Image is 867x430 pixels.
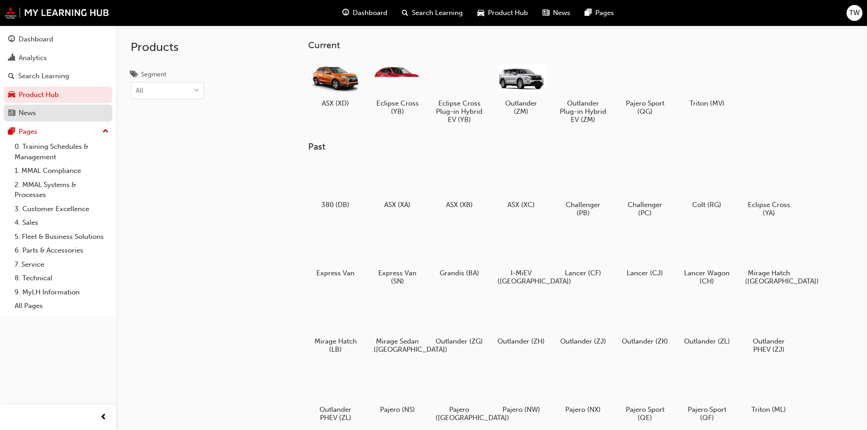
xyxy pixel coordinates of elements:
div: Dashboard [19,34,53,45]
span: Search Learning [412,8,463,18]
h5: I-MiEV ([GEOGRAPHIC_DATA]) [497,269,545,285]
a: Express Van (SN) [370,228,425,289]
h5: Lancer (CJ) [621,269,669,277]
span: down-icon [193,85,200,97]
a: Colt (RG) [679,160,734,212]
h5: Challenger (PB) [559,201,607,217]
span: chart-icon [8,54,15,62]
span: News [553,8,570,18]
a: Pajero ([GEOGRAPHIC_DATA]) [432,364,487,425]
span: prev-icon [100,412,107,423]
a: Challenger (PC) [618,160,672,221]
h5: ASX (XA) [374,201,421,209]
h5: Outlander (ZL) [683,337,731,345]
h5: Outlander PHEV (ZJ) [745,337,793,354]
a: Challenger (PB) [556,160,610,221]
h5: Triton (ML) [745,405,793,414]
h5: Colt (RG) [683,201,731,209]
h5: Lancer Wagon (CH) [683,269,731,285]
a: 380 (DB) [308,160,363,212]
img: mmal [5,7,109,19]
a: Dashboard [4,31,112,48]
span: Dashboard [353,8,387,18]
h5: Outlander (ZH) [497,337,545,345]
h5: Pajero ([GEOGRAPHIC_DATA]) [436,405,483,422]
a: Grandis (BA) [432,228,487,281]
span: car-icon [477,7,484,19]
a: Lancer (CF) [556,228,610,281]
a: Product Hub [4,86,112,103]
a: Search Learning [4,68,112,85]
h5: Pajero Sport (QE) [621,405,669,422]
h5: Triton (MV) [683,99,731,107]
h5: Outlander Plug-in Hybrid EV (ZM) [559,99,607,124]
span: news-icon [543,7,549,19]
span: tags-icon [131,71,137,79]
a: Pajero Sport (QF) [679,364,734,425]
h5: Pajero Sport (QF) [683,405,731,422]
h5: ASX (XD) [312,99,360,107]
a: Outlander (ZM) [494,58,548,119]
a: 2. MMAL Systems & Processes [11,178,112,202]
a: Triton (MV) [679,58,734,111]
a: search-iconSearch Learning [395,4,470,22]
span: news-icon [8,109,15,117]
div: All [136,86,143,96]
a: Mirage Hatch ([GEOGRAPHIC_DATA]) [741,228,796,289]
a: news-iconNews [535,4,578,22]
h5: Pajero Sport (QG) [621,99,669,116]
a: car-iconProduct Hub [470,4,535,22]
div: News [19,108,36,118]
button: Pages [4,123,112,140]
h3: Past [308,142,825,152]
a: 5. Fleet & Business Solutions [11,230,112,244]
a: ASX (XA) [370,160,425,212]
div: Search Learning [18,71,69,81]
h5: Mirage Hatch (LB) [312,337,360,354]
a: Lancer Wagon (CH) [679,228,734,289]
a: Pajero Sport (QG) [618,58,672,119]
h5: Pajero (NS) [374,405,421,414]
h5: Pajero (NW) [497,405,545,414]
a: 1. MMAL Compliance [11,164,112,178]
h5: Grandis (BA) [436,269,483,277]
div: Analytics [19,53,47,63]
a: Eclipse Cross (YA) [741,160,796,221]
button: DashboardAnalyticsSearch LearningProduct HubNews [4,29,112,123]
h5: Challenger (PC) [621,201,669,217]
a: All Pages [11,299,112,313]
h5: Outlander (ZJ) [559,337,607,345]
a: 4. Sales [11,216,112,230]
a: 6. Parts & Accessories [11,243,112,258]
a: Mirage Sedan ([GEOGRAPHIC_DATA]) [370,296,425,357]
h5: Pajero (NX) [559,405,607,414]
a: Analytics [4,50,112,66]
a: Lancer (CJ) [618,228,672,281]
span: search-icon [402,7,408,19]
a: News [4,105,112,121]
a: Outlander PHEV (ZJ) [741,296,796,357]
h5: ASX (XB) [436,201,483,209]
h5: Outlander (ZG) [436,337,483,345]
a: I-MiEV ([GEOGRAPHIC_DATA]) [494,228,548,289]
a: pages-iconPages [578,4,621,22]
a: Express Van [308,228,363,281]
h2: Products [131,40,204,55]
h5: Outlander (ZM) [497,99,545,116]
a: Outlander Plug-in Hybrid EV (ZM) [556,58,610,127]
h5: Express Van (SN) [374,269,421,285]
h5: Eclipse Cross (YB) [374,99,421,116]
h5: Lancer (CF) [559,269,607,277]
a: ASX (XC) [494,160,548,212]
span: pages-icon [585,7,592,19]
a: Pajero (NS) [370,364,425,417]
a: Outlander (ZK) [618,296,672,349]
span: car-icon [8,91,15,99]
span: guage-icon [8,35,15,44]
a: Pajero (NX) [556,364,610,417]
h5: Mirage Hatch ([GEOGRAPHIC_DATA]) [745,269,793,285]
span: up-icon [102,126,109,137]
a: Mirage Hatch (LB) [308,296,363,357]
